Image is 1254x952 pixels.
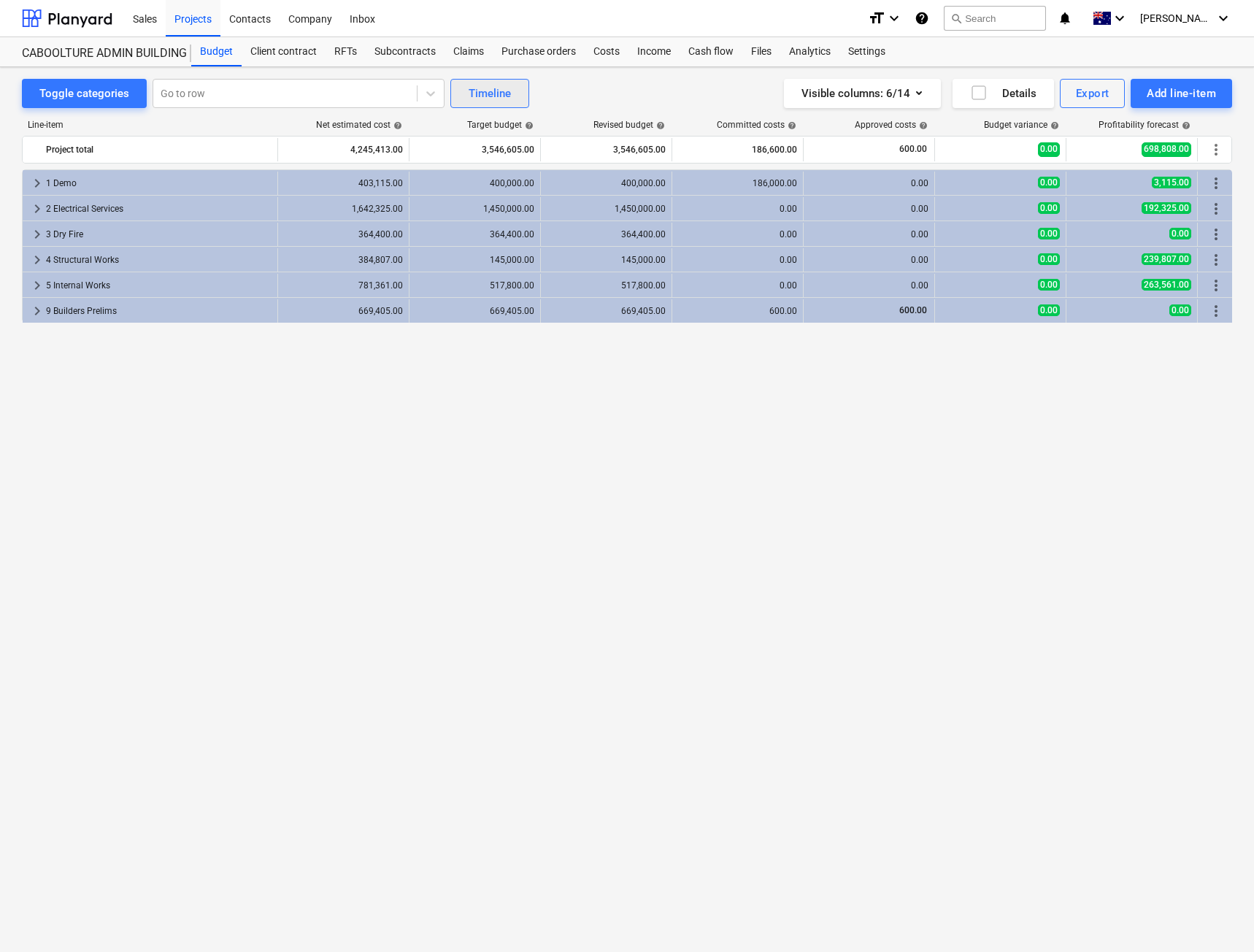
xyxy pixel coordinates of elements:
a: Budget [191,37,242,66]
div: Details [970,84,1036,103]
span: 0.00 [1038,142,1060,156]
div: 0.00 [809,280,928,291]
button: Toggle categories [22,79,147,108]
a: Settings [839,37,894,66]
div: 1,642,325.00 [284,204,403,214]
span: 3,115.00 [1152,177,1191,188]
div: 364,400.00 [284,229,403,239]
span: help [1179,121,1190,130]
a: RFTs [326,37,366,66]
div: 669,405.00 [284,306,403,316]
span: [PERSON_NAME] [1140,12,1213,24]
span: 600.00 [898,305,928,315]
span: 0.00 [1038,177,1060,188]
span: 239,807.00 [1142,253,1191,265]
div: Approved costs [855,120,928,130]
div: Budget variance [984,120,1059,130]
div: Export [1076,84,1109,103]
span: 0.00 [1169,228,1191,239]
div: 1,450,000.00 [415,204,534,214]
div: 384,807.00 [284,255,403,265]
div: 1 Demo [46,172,272,195]
span: More actions [1207,141,1225,158]
div: 3,546,605.00 [415,138,534,161]
a: Analytics [780,37,839,66]
div: 5 Internal Works [46,274,272,297]
i: keyboard_arrow_down [1215,9,1232,27]
span: 698,808.00 [1142,142,1191,156]
div: Add line-item [1147,84,1216,103]
div: 600.00 [678,306,797,316]
button: Details [953,79,1054,108]
div: 400,000.00 [415,178,534,188]
div: Timeline [469,84,511,103]
a: Client contract [242,37,326,66]
div: 4,245,413.00 [284,138,403,161]
span: search [950,12,962,24]
button: Timeline [450,79,529,108]
span: 0.00 [1169,304,1191,316]
div: 669,405.00 [415,306,534,316]
div: Project total [46,138,272,161]
i: format_size [868,9,885,27]
div: Revised budget [593,120,665,130]
div: 0.00 [809,204,928,214]
div: Target budget [467,120,534,130]
div: Toggle categories [39,84,129,103]
div: 0.00 [678,255,797,265]
span: keyboard_arrow_right [28,302,46,320]
span: help [916,121,928,130]
div: 3,546,605.00 [547,138,666,161]
div: 781,361.00 [284,280,403,291]
span: keyboard_arrow_right [28,251,46,269]
span: keyboard_arrow_right [28,226,46,243]
a: Subcontracts [366,37,445,66]
div: 4 Structural Works [46,248,272,272]
a: Income [628,37,680,66]
span: 0.00 [1038,228,1060,239]
span: More actions [1207,226,1225,243]
a: Cash flow [680,37,742,66]
div: 364,400.00 [415,229,534,239]
div: 669,405.00 [547,306,666,316]
span: 263,561.00 [1142,279,1191,291]
span: More actions [1207,200,1225,218]
div: 0.00 [809,229,928,239]
span: keyboard_arrow_right [28,174,46,192]
a: Purchase orders [493,37,585,66]
div: 186,600.00 [678,138,797,161]
span: 0.00 [1038,279,1060,291]
span: keyboard_arrow_right [28,277,46,294]
div: Profitability forecast [1099,120,1190,130]
div: 0.00 [809,178,928,188]
a: Files [742,37,780,66]
span: 0.00 [1038,253,1060,265]
i: notifications [1058,9,1072,27]
a: Costs [585,37,628,66]
div: Line-item [22,120,277,130]
span: help [785,121,796,130]
div: 517,800.00 [415,280,534,291]
span: 0.00 [1038,304,1060,316]
button: Search [944,6,1046,31]
iframe: Chat Widget [1181,882,1254,952]
div: 517,800.00 [547,280,666,291]
i: Knowledge base [915,9,929,27]
span: keyboard_arrow_right [28,200,46,218]
div: 145,000.00 [547,255,666,265]
span: help [653,121,665,130]
div: 364,400.00 [547,229,666,239]
span: 600.00 [898,143,928,156]
span: help [391,121,402,130]
div: Committed costs [717,120,796,130]
div: 3 Dry Fire [46,223,272,246]
div: 2 Electrical Services [46,197,272,220]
